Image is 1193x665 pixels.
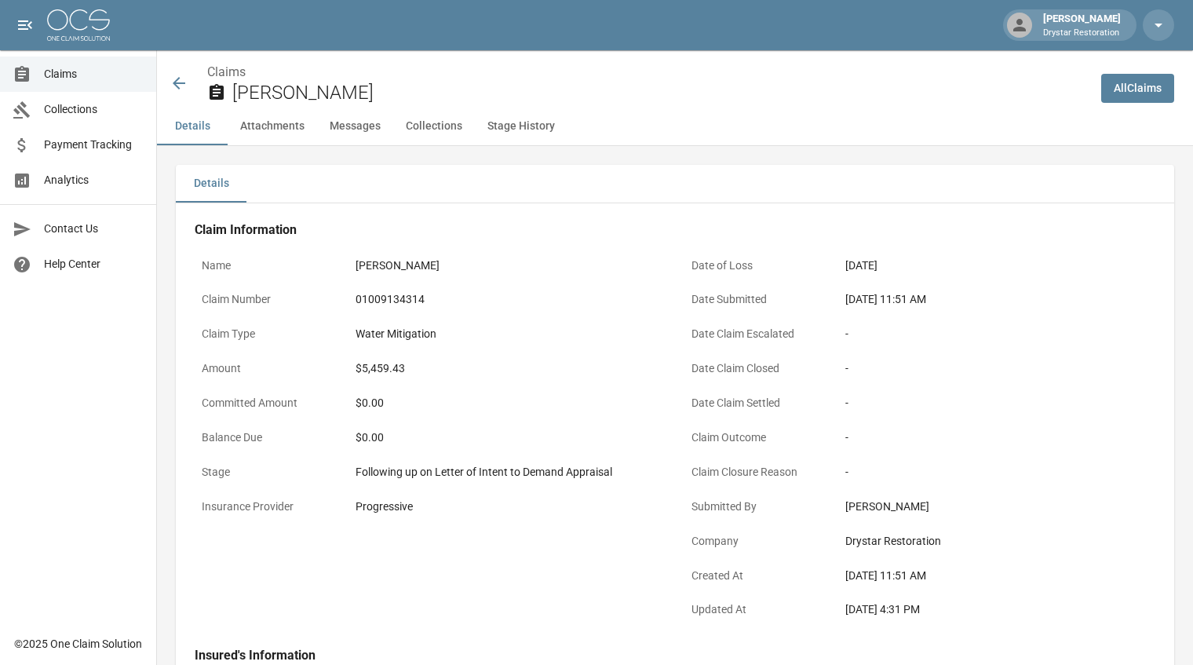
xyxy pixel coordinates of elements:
[845,326,1148,342] div: -
[845,533,1148,550] div: Drystar Restoration
[9,9,41,41] button: open drawer
[44,101,144,118] span: Collections
[684,250,826,281] p: Date of Loss
[845,291,1148,308] div: [DATE] 11:51 AM
[845,568,1148,584] div: [DATE] 11:51 AM
[356,429,659,446] div: $0.00
[195,457,336,488] p: Stage
[684,319,826,349] p: Date Claim Escalated
[356,464,659,480] div: Following up on Letter of Intent to Demand Appraisal
[157,108,1193,145] div: anchor tabs
[845,464,1148,480] div: -
[195,284,336,315] p: Claim Number
[684,284,826,315] p: Date Submitted
[684,388,826,418] p: Date Claim Settled
[228,108,317,145] button: Attachments
[47,9,110,41] img: ocs-logo-white-transparent.png
[207,64,246,79] a: Claims
[44,221,144,237] span: Contact Us
[195,648,1155,663] h4: Insured's Information
[845,429,1148,446] div: -
[684,594,826,625] p: Updated At
[1043,27,1121,40] p: Drystar Restoration
[356,360,659,377] div: $5,459.43
[684,353,826,384] p: Date Claim Closed
[207,63,1089,82] nav: breadcrumb
[684,422,826,453] p: Claim Outcome
[393,108,475,145] button: Collections
[157,108,228,145] button: Details
[845,601,1148,618] div: [DATE] 4:31 PM
[845,395,1148,411] div: -
[845,258,1148,274] div: [DATE]
[195,319,336,349] p: Claim Type
[684,561,826,591] p: Created At
[195,222,1155,238] h4: Claim Information
[195,491,336,522] p: Insurance Provider
[44,172,144,188] span: Analytics
[356,326,659,342] div: Water Mitigation
[1037,11,1127,39] div: [PERSON_NAME]
[44,256,144,272] span: Help Center
[317,108,393,145] button: Messages
[176,165,246,203] button: Details
[845,499,1148,515] div: [PERSON_NAME]
[44,137,144,153] span: Payment Tracking
[195,388,336,418] p: Committed Amount
[356,291,659,308] div: 01009134314
[195,422,336,453] p: Balance Due
[195,353,336,384] p: Amount
[356,395,659,411] div: $0.00
[684,457,826,488] p: Claim Closure Reason
[195,250,336,281] p: Name
[176,165,1174,203] div: details tabs
[44,66,144,82] span: Claims
[356,258,659,274] div: [PERSON_NAME]
[475,108,567,145] button: Stage History
[1101,74,1174,103] a: AllClaims
[684,526,826,557] p: Company
[14,636,142,652] div: © 2025 One Claim Solution
[684,491,826,522] p: Submitted By
[232,82,1089,104] h2: [PERSON_NAME]
[356,499,659,515] div: Progressive
[845,360,1148,377] div: -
